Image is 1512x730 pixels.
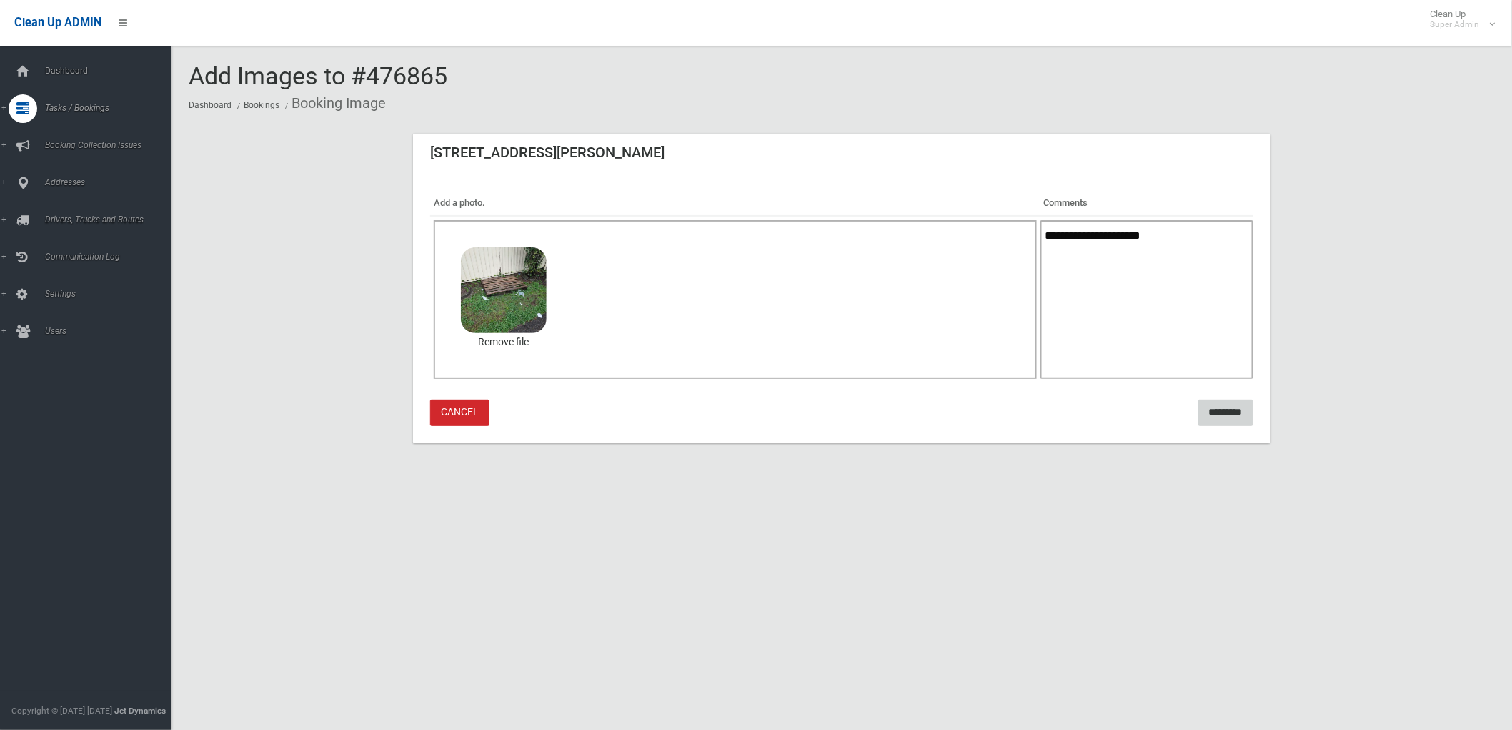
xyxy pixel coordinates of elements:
[11,706,112,716] span: Copyright © [DATE]-[DATE]
[430,400,489,426] a: Cancel
[41,66,184,76] span: Dashboard
[41,326,184,336] span: Users
[41,252,184,262] span: Communication Log
[41,214,184,225] span: Drivers, Trucks and Routes
[430,191,1040,216] th: Add a photo.
[1423,9,1494,30] span: Clean Up
[461,333,547,352] a: Remove file
[430,145,665,159] h3: [STREET_ADDRESS][PERSON_NAME]
[41,103,184,113] span: Tasks / Bookings
[114,706,166,716] strong: Jet Dynamics
[189,100,232,110] a: Dashboard
[189,61,447,90] span: Add Images to #476865
[244,100,279,110] a: Bookings
[41,177,184,187] span: Addresses
[14,16,101,29] span: Clean Up ADMIN
[1431,19,1480,30] small: Super Admin
[282,90,386,117] li: Booking Image
[41,289,184,299] span: Settings
[1040,191,1253,216] th: Comments
[41,140,184,150] span: Booking Collection Issues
